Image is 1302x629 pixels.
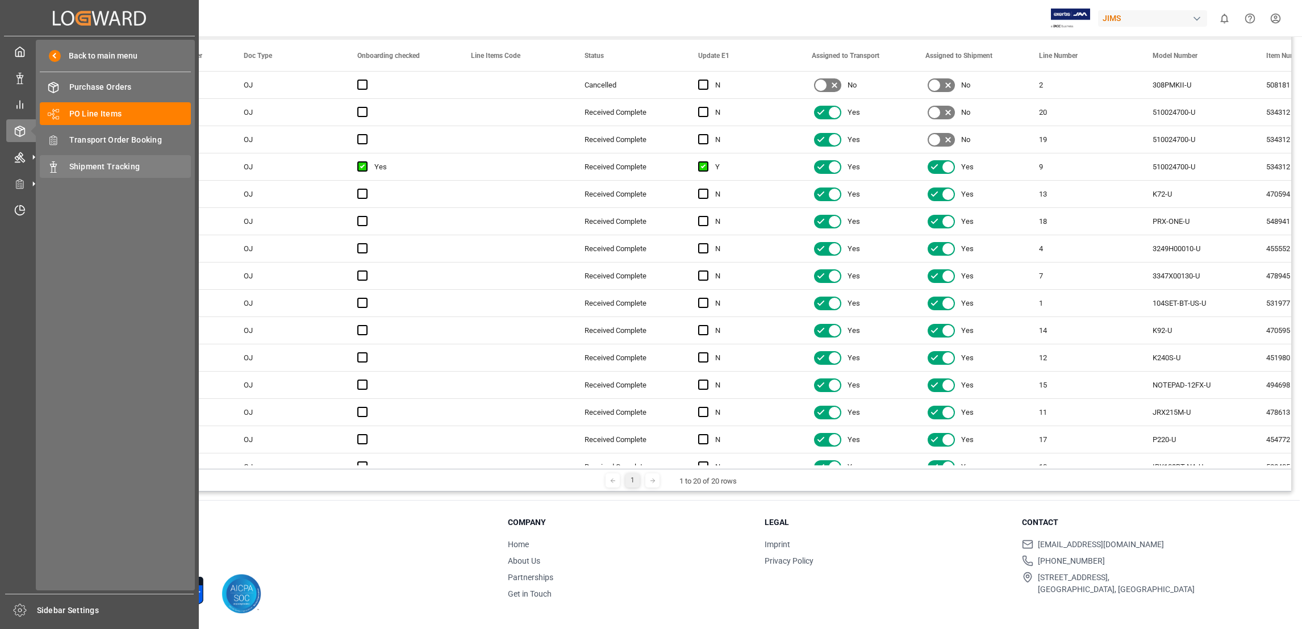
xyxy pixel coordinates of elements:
span: Doc Type [244,52,272,60]
span: [STREET_ADDRESS], [GEOGRAPHIC_DATA], [GEOGRAPHIC_DATA] [1038,572,1195,595]
div: 17 [1025,426,1139,453]
span: Yes [961,454,974,480]
a: Get in Touch [508,589,552,598]
a: Purchase Orders [40,76,191,98]
div: 3347X00130-U [1139,263,1253,289]
div: N [715,318,784,344]
div: OJ [230,372,344,398]
a: About Us [508,556,540,565]
a: Privacy Policy [765,556,813,565]
h3: Legal [765,516,1007,528]
span: Assigned to Shipment [925,52,992,60]
span: Yes [961,181,974,207]
div: 104SET-BT-US-U [1139,290,1253,316]
span: Yes [961,345,974,371]
div: N [715,236,784,262]
div: N [715,454,784,480]
span: No [961,99,970,126]
div: 510024700-U [1139,153,1253,180]
div: 11 [1025,399,1139,426]
div: Received Complete [585,209,671,235]
div: OJ [230,426,344,453]
a: Partnerships [508,573,553,582]
span: Yes [848,181,860,207]
span: Yes [848,236,860,262]
div: N [715,127,784,153]
div: OJ [230,317,344,344]
span: Yes [848,345,860,371]
span: Yes [848,454,860,480]
div: 7 [1025,263,1139,289]
span: Shipment Tracking [69,161,191,173]
span: Sidebar Settings [37,605,194,616]
div: 10 [1025,453,1139,480]
div: Received Complete [585,345,671,371]
div: OJ [230,153,344,180]
div: 1 [625,473,640,488]
div: 1 [1025,290,1139,316]
span: Yes [848,372,860,398]
div: JRX215M-U [1139,399,1253,426]
a: Data Management [6,66,193,89]
div: OJ [230,290,344,316]
span: No [961,127,970,153]
a: Imprint [765,540,790,549]
span: Yes [848,154,860,180]
div: Received Complete [585,372,671,398]
div: N [715,290,784,316]
span: Yes [848,399,860,426]
span: Status [585,52,604,60]
span: Yes [848,209,860,235]
div: 19 [1025,126,1139,153]
div: Yes [374,154,444,180]
div: Received Complete [585,427,671,453]
span: Yes [961,372,974,398]
div: Received Complete [585,154,671,180]
span: Update E1 [698,52,729,60]
div: 1 to 20 of 20 rows [679,476,737,487]
div: 510024700-U [1139,126,1253,153]
a: Transport Order Booking [40,129,191,151]
div: Cancelled [585,72,671,98]
div: Received Complete [585,99,671,126]
div: Received Complete [585,318,671,344]
span: No [848,72,857,98]
span: PO Line Items [69,108,191,120]
div: N [715,72,784,98]
div: N [715,181,784,207]
div: 2 [1025,72,1139,98]
div: N [715,427,784,453]
button: show 0 new notifications [1212,6,1237,31]
span: Yes [961,263,974,289]
span: Yes [848,290,860,316]
div: Received Complete [585,181,671,207]
div: Received Complete [585,127,671,153]
div: N [715,99,784,126]
div: PRX-ONE-U [1139,208,1253,235]
span: [EMAIL_ADDRESS][DOMAIN_NAME] [1038,539,1164,551]
div: 3249H00010-U [1139,235,1253,262]
div: OJ [230,453,344,480]
div: OJ [230,263,344,289]
img: AICPA SOC [222,574,261,614]
span: Line Items Code [471,52,520,60]
div: Received Complete [585,290,671,316]
span: Yes [961,209,974,235]
span: No [961,72,970,98]
h3: Company [508,516,750,528]
span: Onboarding checked [357,52,420,60]
div: JIMS [1098,10,1207,27]
div: NOTEPAD-12FX-U [1139,372,1253,398]
a: Shipment Tracking [40,155,191,177]
span: Yes [961,399,974,426]
div: 12 [1025,344,1139,371]
span: Yes [848,263,860,289]
span: Yes [848,127,860,153]
span: Line Number [1039,52,1078,60]
button: Help Center [1237,6,1263,31]
span: Yes [961,154,974,180]
span: Yes [961,318,974,344]
div: OJ [230,208,344,235]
